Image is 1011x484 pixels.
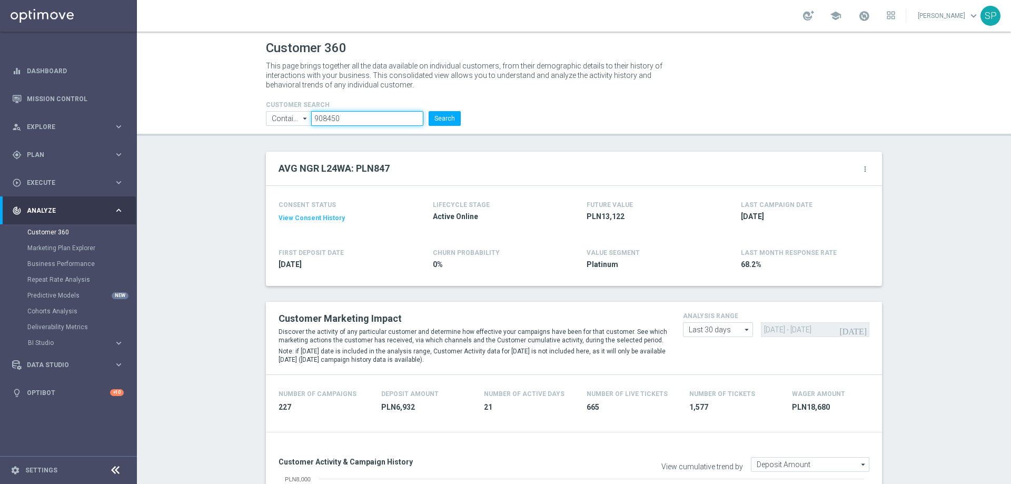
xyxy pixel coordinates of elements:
div: Data Studio [12,360,114,370]
div: Plan [12,150,114,160]
span: Active Online [433,212,556,222]
a: Predictive Models [27,291,110,300]
h4: CONSENT STATUS [279,201,402,209]
button: play_circle_outline Execute keyboard_arrow_right [12,179,124,187]
div: Deliverability Metrics [27,319,136,335]
button: person_search Explore keyboard_arrow_right [12,123,124,131]
div: NEW [112,292,128,299]
h3: Customer Activity & Campaign History [279,457,566,467]
div: Cohorts Analysis [27,303,136,319]
span: PLN13,122 [587,212,710,222]
a: Dashboard [27,57,124,85]
div: Analyze [12,206,114,215]
input: Deposit Amount [751,457,869,472]
div: Explore [12,122,114,132]
i: arrow_drop_down [858,458,869,471]
div: Mission Control [12,85,124,113]
h4: CUSTOMER SEARCH [266,101,461,108]
div: Predictive Models [27,288,136,303]
span: CHURN PROBABILITY [433,249,500,256]
i: keyboard_arrow_right [114,338,124,348]
i: more_vert [861,165,869,173]
span: BI Studio [28,340,103,346]
div: SP [980,6,1000,26]
h4: analysis range [683,312,869,320]
a: Settings [25,467,57,473]
i: keyboard_arrow_right [114,122,124,132]
button: BI Studio keyboard_arrow_right [27,339,124,347]
h4: Number Of Tickets [689,390,755,398]
h4: Number of Campaigns [279,390,356,398]
a: Cohorts Analysis [27,307,110,315]
span: 665 [587,402,677,412]
a: Mission Control [27,85,124,113]
i: gps_fixed [12,150,22,160]
input: Last 30 days [683,322,753,337]
span: keyboard_arrow_down [968,10,979,22]
button: Search [429,111,461,126]
div: Data Studio keyboard_arrow_right [12,361,124,369]
i: keyboard_arrow_right [114,205,124,215]
h4: LAST CAMPAIGN DATE [741,201,812,209]
p: Discover the activity of any particular customer and determine how effective your campaigns have ... [279,328,667,344]
span: LAST MONTH RESPONSE RATE [741,249,837,256]
input: Contains [266,111,311,126]
span: 1,577 [689,402,779,412]
a: Deliverability Metrics [27,323,110,331]
h4: Wager Amount [792,390,845,398]
button: equalizer Dashboard [12,67,124,75]
i: keyboard_arrow_right [114,360,124,370]
span: Explore [27,124,114,130]
i: lightbulb [12,388,22,398]
h4: FUTURE VALUE [587,201,633,209]
i: keyboard_arrow_right [114,177,124,187]
i: arrow_drop_down [300,112,311,125]
div: Marketing Plan Explorer [27,240,136,256]
span: 227 [279,402,369,412]
i: equalizer [12,66,22,76]
div: BI Studio [28,340,114,346]
span: PLN6,932 [381,402,471,412]
text: PLN8,000 [285,476,311,482]
h2: AVG NGR L24WA: PLN847 [279,162,390,175]
a: [PERSON_NAME]keyboard_arrow_down [917,8,980,24]
span: Execute [27,180,114,186]
h2: Customer Marketing Impact [279,312,667,325]
label: View cumulative trend by [661,462,743,471]
span: 0% [433,260,556,270]
div: Mission Control [12,95,124,103]
i: track_changes [12,206,22,215]
div: Repeat Rate Analysis [27,272,136,288]
input: Enter CID, Email, name or phone [311,111,423,126]
button: gps_fixed Plan keyboard_arrow_right [12,151,124,159]
a: Business Performance [27,260,110,268]
span: Analyze [27,208,114,214]
i: keyboard_arrow_right [114,150,124,160]
h4: FIRST DEPOSIT DATE [279,249,344,256]
i: arrow_drop_down [742,323,752,337]
h4: LIFECYCLE STAGE [433,201,490,209]
div: Business Performance [27,256,136,272]
h1: Customer 360 [266,41,882,56]
div: Dashboard [12,57,124,85]
span: 2017-06-04 [279,260,402,270]
h4: Number of Active Days [484,390,564,398]
h4: Deposit Amount [381,390,439,398]
h4: Number Of Live Tickets [587,390,668,398]
button: lightbulb Optibot +10 [12,389,124,397]
span: 68.2% [741,260,864,270]
p: Note: if [DATE] date is included in the analysis range, Customer Activity data for [DATE] is not ... [279,347,667,364]
span: school [830,10,841,22]
a: Repeat Rate Analysis [27,275,110,284]
button: track_changes Analyze keyboard_arrow_right [12,206,124,215]
div: +10 [110,389,124,396]
span: 21 [484,402,574,412]
p: This page brings together all the data available on individual customers, from their demographic ... [266,61,671,90]
span: PLN18,680 [792,402,882,412]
